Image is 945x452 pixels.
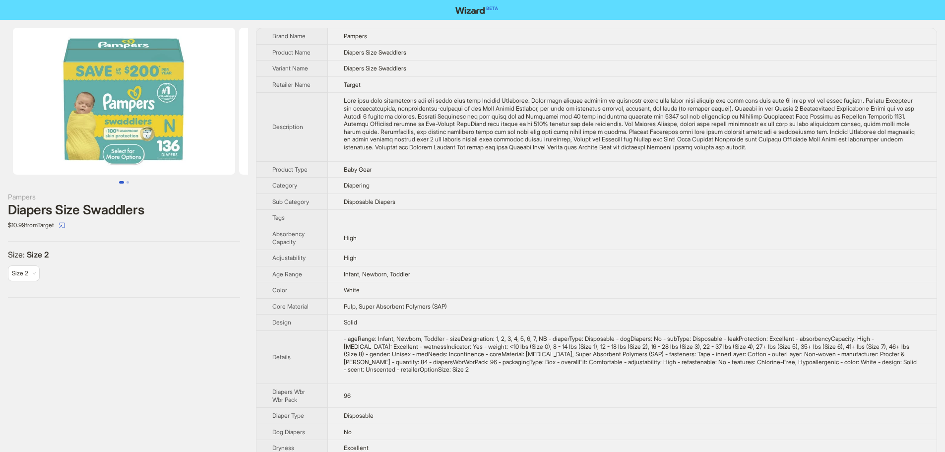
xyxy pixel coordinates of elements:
[272,444,294,452] span: Dryness
[272,49,311,56] span: Product Name
[344,286,360,294] span: White
[344,444,369,452] span: Excellent
[344,234,357,242] span: High
[272,198,309,205] span: Sub Category
[344,81,361,88] span: Target
[272,254,306,261] span: Adjustability
[344,97,921,151] div: Keep your baby comfortably dry all night long with Pampers Swaddlers. These baby diapers feature ...
[344,270,410,278] span: Infant, Newborn, Toddler
[344,412,374,419] span: Disposable
[344,254,357,261] span: High
[344,49,406,56] span: Diapers Size Swaddlers
[272,214,285,221] span: Tags
[239,28,461,175] img: Diapers Size Swaddlers Diapers Size Swaddlers image 2
[13,28,235,175] img: Diapers Size Swaddlers Diapers Size Swaddlers image 1
[8,217,240,233] div: $10.99 from Target
[344,182,370,189] span: Diapering
[272,270,302,278] span: Age Range
[272,388,305,403] span: Diapers Wbr Wbr Pack
[8,250,27,259] span: Size :
[344,198,395,205] span: Disposable Diapers
[27,250,49,259] span: Size 2
[272,230,305,246] span: Absorbency Capacity
[344,303,447,310] span: Pulp, Super Absorbent Polymers (SAP)
[272,428,305,436] span: Dog Diapers
[272,123,303,130] span: Description
[272,182,297,189] span: Category
[8,192,240,202] div: Pampers
[344,319,357,326] span: Solid
[344,32,367,40] span: Pampers
[126,181,129,184] button: Go to slide 2
[344,428,352,436] span: No
[344,65,406,72] span: Diapers Size Swaddlers
[59,222,65,228] span: select
[272,353,291,361] span: Details
[272,303,309,310] span: Core Material
[344,392,351,399] span: 96
[344,166,372,173] span: Baby Gear
[272,65,308,72] span: Variant Name
[119,181,124,184] button: Go to slide 1
[272,319,291,326] span: Design
[12,269,28,277] span: Size 2
[12,266,36,281] span: available
[272,81,311,88] span: Retailer Name
[272,286,287,294] span: Color
[272,412,304,419] span: Diaper Type
[272,32,306,40] span: Brand Name
[272,166,308,173] span: Product Type
[344,335,921,374] div: - ageRange: Infant, Newborn, Toddler - sizeDesignation: 1, 2, 3, 4, 5, 6, 7, NB - diaperType: Dis...
[8,202,240,217] div: Diapers Size Swaddlers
